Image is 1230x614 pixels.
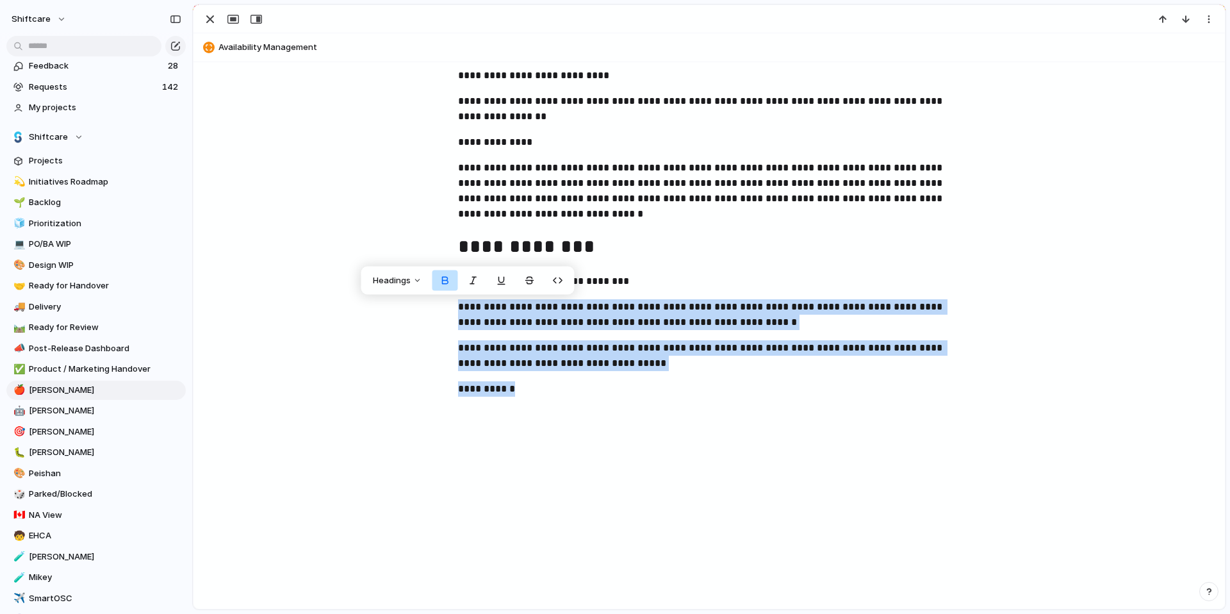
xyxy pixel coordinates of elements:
[6,56,186,76] a: Feedback28
[373,274,411,287] span: Headings
[13,570,22,585] div: 🧪
[12,259,24,272] button: 🎨
[13,216,22,231] div: 🧊
[162,81,181,94] span: 142
[29,592,181,605] span: SmartOSC
[29,321,181,334] span: Ready for Review
[12,196,24,209] button: 🌱
[6,381,186,400] div: 🍎[PERSON_NAME]
[29,238,181,251] span: PO/BA WIP
[13,341,22,356] div: 📣
[13,383,22,397] div: 🍎
[13,466,22,481] div: 🎨
[13,508,22,522] div: 🇨🇦
[12,238,24,251] button: 💻
[6,485,186,504] a: 🎲Parked/Blocked
[13,299,22,314] div: 🚚
[6,506,186,525] a: 🇨🇦NA View
[168,60,181,72] span: 28
[13,237,22,252] div: 💻
[12,279,24,292] button: 🤝
[13,529,22,543] div: 🧒
[6,9,73,29] button: shiftcare
[12,13,51,26] span: shiftcare
[13,404,22,419] div: 🤖
[6,256,186,275] a: 🎨Design WIP
[12,509,24,522] button: 🇨🇦
[12,529,24,542] button: 🧒
[6,422,186,442] div: 🎯[PERSON_NAME]
[6,276,186,295] div: 🤝Ready for Handover
[6,526,186,545] a: 🧒EHCA
[13,279,22,294] div: 🤝
[12,321,24,334] button: 🛤️
[6,443,186,462] a: 🐛[PERSON_NAME]
[12,592,24,605] button: ✈️
[13,362,22,377] div: ✅
[13,591,22,606] div: ✈️
[6,568,186,587] a: 🧪Mikey
[12,217,24,230] button: 🧊
[6,360,186,379] a: ✅Product / Marketing Handover
[12,342,24,355] button: 📣
[29,279,181,292] span: Ready for Handover
[6,151,186,170] a: Projects
[6,318,186,337] a: 🛤️Ready for Review
[6,172,186,192] a: 💫Initiatives Roadmap
[218,41,1219,54] span: Availability Management
[12,467,24,480] button: 🎨
[29,176,181,188] span: Initiatives Roadmap
[13,424,22,439] div: 🎯
[29,529,181,542] span: EHCA
[13,549,22,564] div: 🧪
[6,401,186,420] a: 🤖[PERSON_NAME]
[12,551,24,563] button: 🧪
[199,37,1219,58] button: Availability Management
[6,297,186,317] a: 🚚Delivery
[6,339,186,358] a: 📣Post-Release Dashboard
[6,589,186,608] a: ✈️SmartOSC
[12,176,24,188] button: 💫
[12,446,24,459] button: 🐛
[6,98,186,117] a: My projects
[6,464,186,483] a: 🎨Peishan
[29,404,181,417] span: [PERSON_NAME]
[6,235,186,254] a: 💻PO/BA WIP
[29,101,181,114] span: My projects
[29,301,181,313] span: Delivery
[29,467,181,480] span: Peishan
[13,195,22,210] div: 🌱
[6,193,186,212] a: 🌱Backlog
[12,363,24,376] button: ✅
[29,363,181,376] span: Product / Marketing Handover
[29,259,181,272] span: Design WIP
[29,81,158,94] span: Requests
[29,131,68,144] span: Shiftcare
[13,258,22,272] div: 🎨
[29,571,181,584] span: Mikey
[6,547,186,567] a: 🧪[PERSON_NAME]
[29,488,181,501] span: Parked/Blocked
[6,78,186,97] a: Requests142
[29,60,164,72] span: Feedback
[12,404,24,417] button: 🤖
[29,342,181,355] span: Post-Release Dashboard
[6,214,186,233] a: 🧊Prioritization
[29,384,181,397] span: [PERSON_NAME]
[12,571,24,584] button: 🧪
[13,487,22,502] div: 🎲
